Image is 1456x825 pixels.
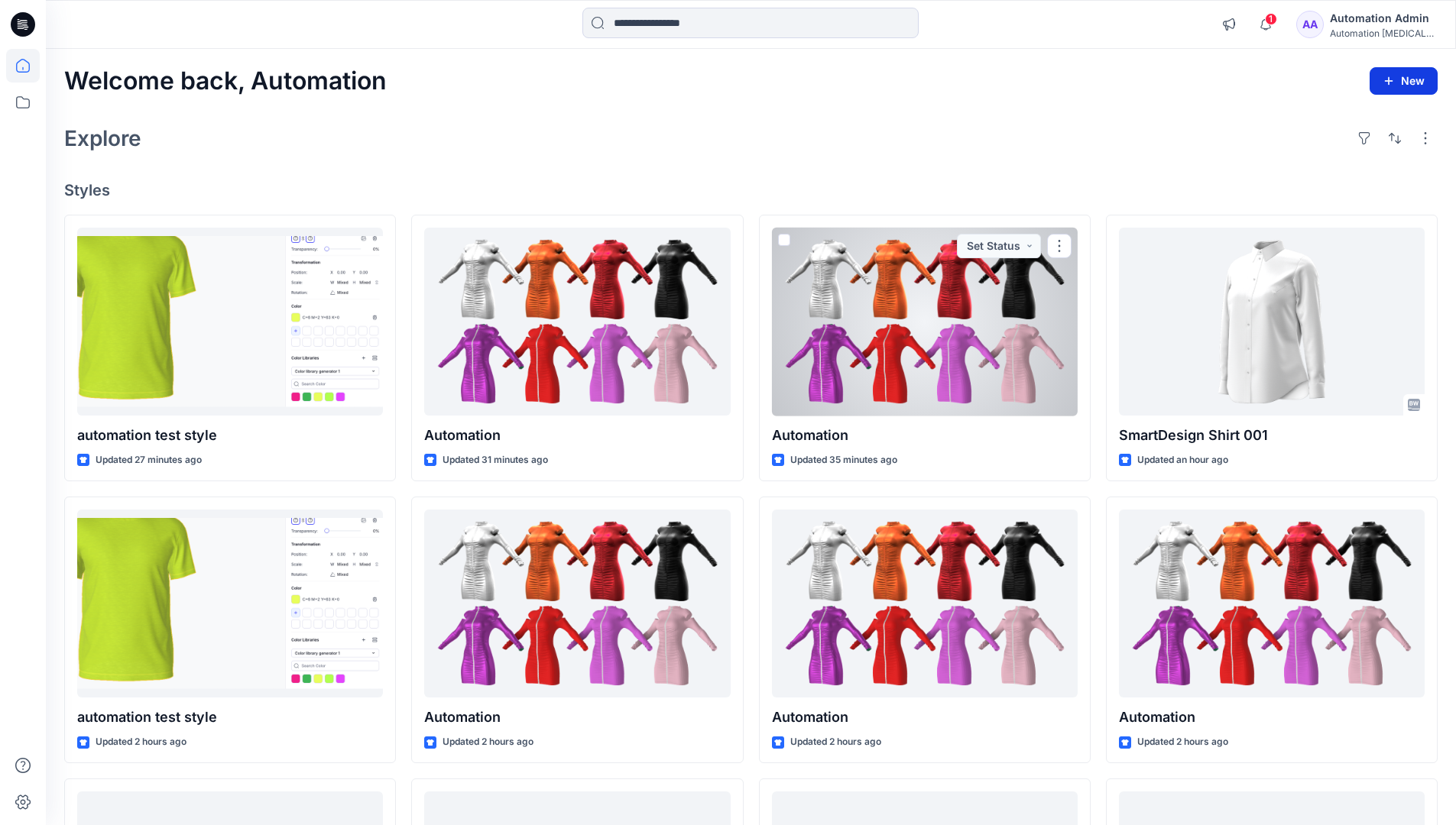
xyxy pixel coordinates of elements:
[1137,734,1228,750] p: Updated 2 hours ago
[772,707,1078,728] p: Automation
[1330,27,1437,39] div: Automation [MEDICAL_DATA]...
[1119,707,1425,728] p: Automation
[1119,510,1425,698] a: Automation
[790,734,881,750] p: Updated 2 hours ago
[424,228,730,416] a: Automation
[64,67,387,95] h2: Welcome back, Automation
[790,452,897,468] p: Updated 35 minutes ago
[77,228,383,416] a: automation test style
[424,510,730,698] a: Automation
[772,510,1078,698] a: Automation
[424,425,730,446] p: Automation
[77,425,383,446] p: automation test style
[1296,11,1324,38] div: AA
[64,181,1438,199] h4: Styles
[77,707,383,728] p: automation test style
[96,734,186,750] p: Updated 2 hours ago
[96,452,202,468] p: Updated 27 minutes ago
[443,452,548,468] p: Updated 31 minutes ago
[1370,67,1438,95] button: New
[64,126,141,150] h2: Explore
[1119,228,1425,416] a: SmartDesign Shirt 001
[1119,425,1425,446] p: SmartDesign Shirt 001
[772,425,1078,446] p: Automation
[772,228,1078,416] a: Automation
[1265,13,1277,25] span: 1
[443,734,533,750] p: Updated 2 hours ago
[424,707,730,728] p: Automation
[1137,452,1228,468] p: Updated an hour ago
[1330,9,1437,27] div: Automation Admin
[77,510,383,698] a: automation test style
